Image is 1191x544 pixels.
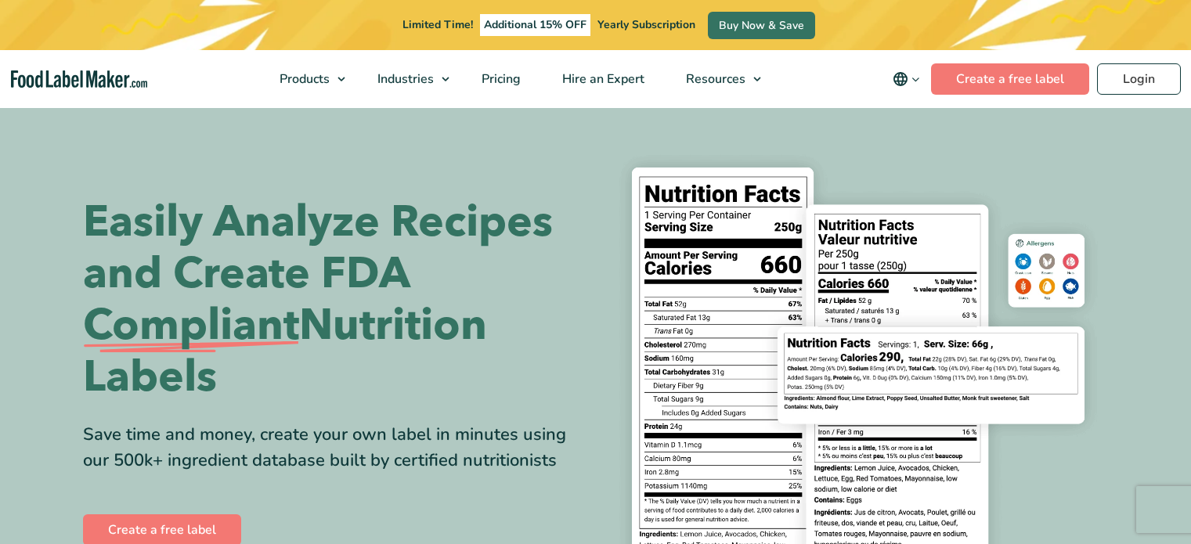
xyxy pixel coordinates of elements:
[83,422,584,474] div: Save time and money, create your own label in minutes using our 500k+ ingredient database built b...
[1097,63,1181,95] a: Login
[83,196,584,403] h1: Easily Analyze Recipes and Create FDA Nutrition Labels
[931,63,1089,95] a: Create a free label
[666,50,769,108] a: Resources
[259,50,353,108] a: Products
[708,12,815,39] a: Buy Now & Save
[461,50,538,108] a: Pricing
[681,70,747,88] span: Resources
[357,50,457,108] a: Industries
[542,50,662,108] a: Hire an Expert
[477,70,522,88] span: Pricing
[558,70,646,88] span: Hire an Expert
[275,70,331,88] span: Products
[597,17,695,32] span: Yearly Subscription
[373,70,435,88] span: Industries
[83,300,299,351] span: Compliant
[480,14,590,36] span: Additional 15% OFF
[402,17,473,32] span: Limited Time!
